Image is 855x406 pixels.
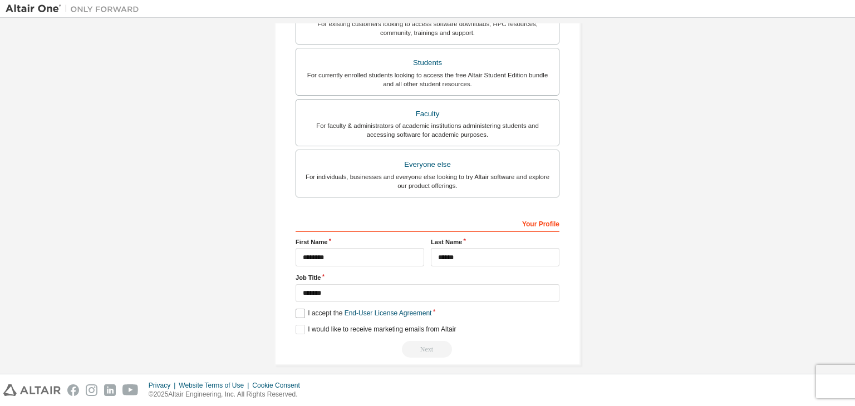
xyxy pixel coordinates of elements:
[104,384,116,396] img: linkedin.svg
[86,384,97,396] img: instagram.svg
[303,172,552,190] div: For individuals, businesses and everyone else looking to try Altair software and explore our prod...
[296,341,559,358] div: Read and acccept EULA to continue
[6,3,145,14] img: Altair One
[303,71,552,88] div: For currently enrolled students looking to access the free Altair Student Edition bundle and all ...
[67,384,79,396] img: facebook.svg
[296,325,456,334] label: I would like to receive marketing emails from Altair
[303,157,552,172] div: Everyone else
[149,381,179,390] div: Privacy
[303,106,552,122] div: Faculty
[179,381,252,390] div: Website Terms of Use
[3,384,61,396] img: altair_logo.svg
[345,309,432,317] a: End-User License Agreement
[303,55,552,71] div: Students
[296,273,559,282] label: Job Title
[296,237,424,246] label: First Name
[252,381,306,390] div: Cookie Consent
[296,214,559,232] div: Your Profile
[303,121,552,139] div: For faculty & administrators of academic institutions administering students and accessing softwa...
[149,390,307,399] p: © 2025 Altair Engineering, Inc. All Rights Reserved.
[122,384,139,396] img: youtube.svg
[303,19,552,37] div: For existing customers looking to access software downloads, HPC resources, community, trainings ...
[431,237,559,246] label: Last Name
[296,309,431,318] label: I accept the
